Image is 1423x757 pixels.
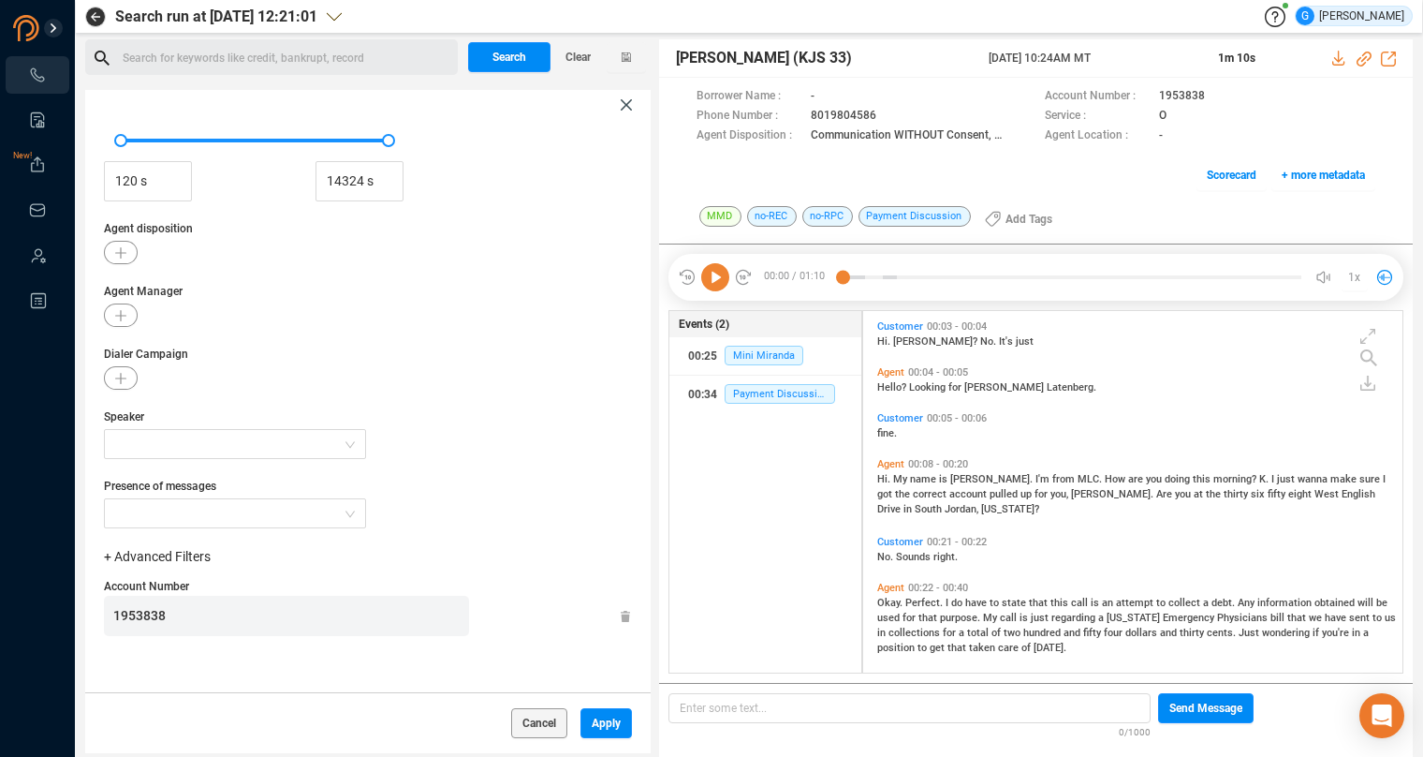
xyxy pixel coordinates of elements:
[113,608,166,623] span: 1953838
[1314,488,1342,500] span: West
[877,488,895,500] span: got
[1034,642,1066,654] span: [DATE].
[1104,627,1125,639] span: four
[893,473,910,485] span: My
[1000,612,1020,624] span: call
[1051,612,1098,624] span: regarding
[930,642,947,654] span: get
[904,366,972,378] span: 00:04 - 00:05
[1159,126,1163,146] span: -
[1259,473,1271,485] span: K.
[1119,723,1151,739] span: 0/1000
[697,107,801,126] span: Phone Number :
[1034,488,1050,500] span: for
[877,536,923,548] span: Customer
[1251,488,1268,500] span: six
[6,101,69,139] li: Smart Reports
[939,473,950,485] span: is
[1105,473,1128,485] span: How
[895,488,913,500] span: the
[592,708,621,738] span: Apply
[983,612,1000,624] span: My
[104,549,211,564] span: + Advanced Filters
[1045,126,1150,146] span: Agent Location :
[1349,612,1372,624] span: sent
[1301,7,1309,25] span: G
[1385,612,1396,624] span: us
[511,708,567,738] button: Cancel
[6,146,69,184] li: Exports
[877,551,896,563] span: No.
[1239,627,1262,639] span: Just
[104,283,632,300] span: Agent Manager
[1193,473,1213,485] span: this
[1169,693,1242,723] span: Send Message
[697,87,801,107] span: Borrower Name :
[1168,597,1203,609] span: collect
[1342,264,1368,290] button: 1x
[802,206,853,227] span: no-RPC
[1217,612,1270,624] span: Physicians
[1064,627,1083,639] span: and
[1206,488,1224,500] span: the
[1047,381,1096,393] span: Latenberg.
[1004,627,1023,639] span: two
[903,503,915,515] span: in
[104,580,189,593] span: Account Number
[923,536,990,548] span: 00:21 - 00:22
[1262,627,1313,639] span: wondering
[1268,488,1288,500] span: fifty
[1298,473,1330,485] span: wanna
[1098,612,1107,624] span: a
[725,346,803,365] span: Mini Miranda
[811,107,876,126] span: 8019804586
[1180,627,1207,639] span: thirty
[950,473,1035,485] span: [PERSON_NAME].
[980,335,999,348] span: No.
[1165,473,1193,485] span: doing
[910,473,939,485] span: name
[905,597,946,609] span: Perfect.
[1325,612,1349,624] span: have
[1045,107,1150,126] span: Service :
[6,56,69,94] li: Interactions
[1050,488,1071,500] span: you,
[1159,107,1166,126] span: O
[679,316,729,333] span: Events (2)
[904,582,972,594] span: 00:22 - 00:40
[1357,597,1376,609] span: will
[1146,473,1165,485] span: you
[699,206,741,227] span: MMD
[946,597,951,609] span: I
[1035,473,1052,485] span: I'm
[492,42,526,72] span: Search
[811,87,814,107] span: -
[1213,473,1259,485] span: morning?
[909,381,948,393] span: Looking
[1383,473,1386,485] span: I
[1330,473,1359,485] span: make
[688,341,717,371] div: 00:25
[1218,52,1255,65] span: 1m 10s
[1031,612,1051,624] span: just
[1029,597,1050,609] span: that
[1052,473,1078,485] span: from
[877,503,903,515] span: Drive
[965,597,990,609] span: have
[999,335,1016,348] span: It's
[1163,612,1217,624] span: Emergency
[1156,488,1175,500] span: Are
[1021,642,1034,654] span: of
[945,503,981,515] span: Jordan,
[1352,627,1363,639] span: in
[1045,87,1150,107] span: Account Number :
[1071,597,1091,609] span: call
[104,346,632,363] span: Dialer Campaign
[1005,204,1052,234] span: Add Tags
[669,376,861,413] button: 00:34Payment Discussion
[1309,612,1325,624] span: we
[1211,597,1238,609] span: debt.
[1322,627,1352,639] span: you're
[1257,597,1314,609] span: information
[1128,473,1146,485] span: are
